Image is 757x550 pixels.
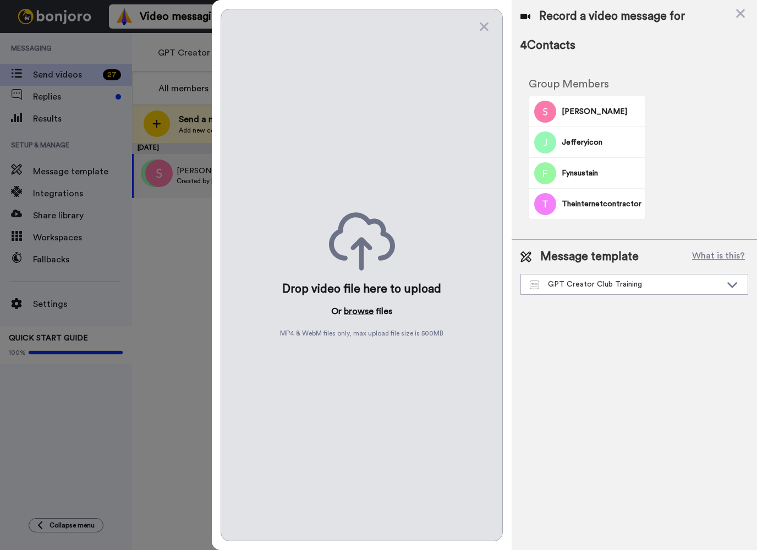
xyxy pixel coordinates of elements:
[689,249,748,265] button: What is this?
[529,78,646,90] h2: Group Members
[540,249,639,265] span: Message template
[562,199,641,210] span: Theinternetcontractor
[530,279,721,290] div: GPT Creator Club Training
[534,162,556,184] img: Image of Fynsustain
[534,193,556,215] img: Image of Theinternetcontractor
[344,305,374,318] button: browse
[562,137,641,148] span: Jefferyicon
[534,101,556,123] img: Image of Sandra
[530,280,539,289] img: Message-temps.svg
[331,305,392,318] p: Or files
[562,106,641,117] span: [PERSON_NAME]
[280,329,443,338] span: MP4 & WebM files only, max upload file size is 500 MB
[282,282,441,297] div: Drop video file here to upload
[534,131,556,153] img: Image of Jefferyicon
[562,168,641,179] span: Fynsustain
